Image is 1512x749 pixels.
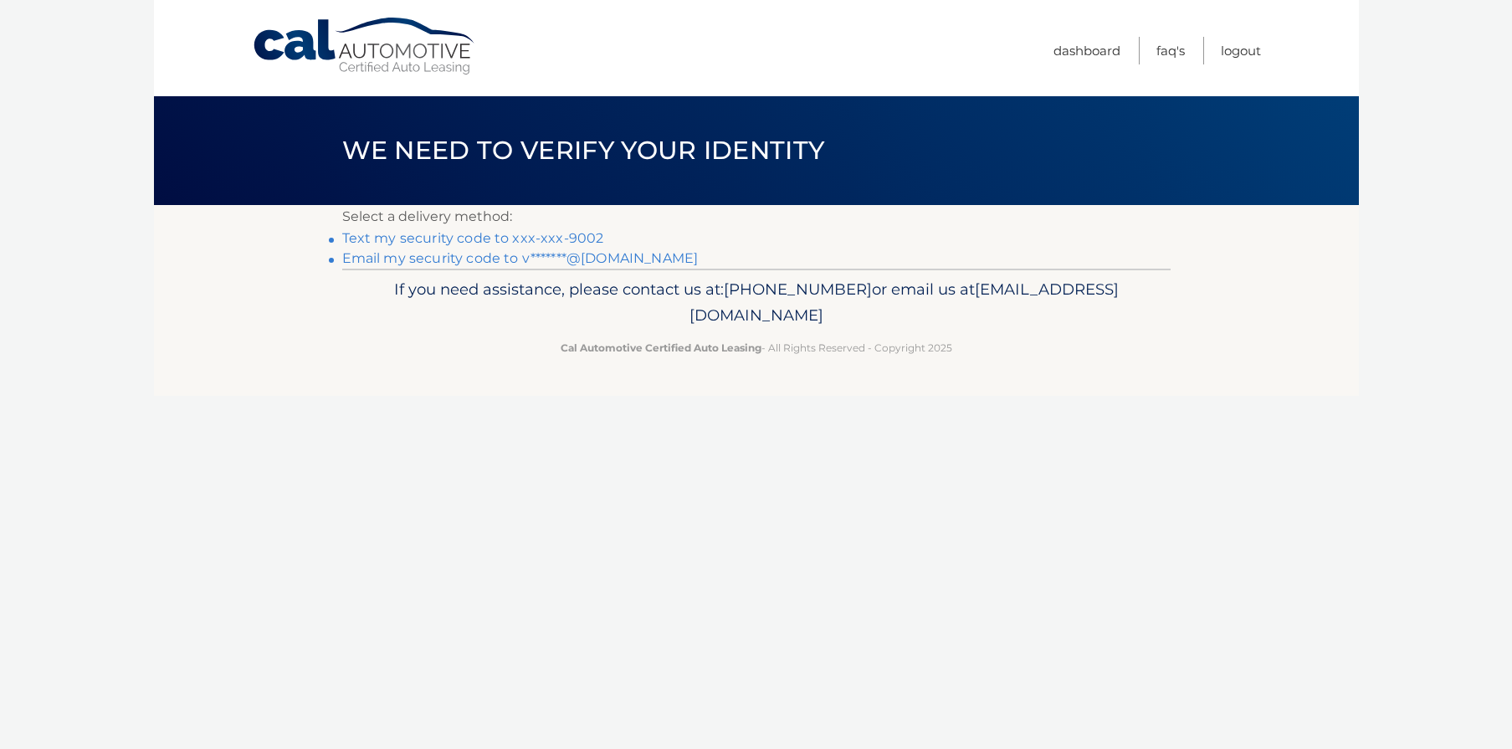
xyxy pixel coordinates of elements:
[353,276,1160,330] p: If you need assistance, please contact us at: or email us at
[724,280,872,299] span: [PHONE_NUMBER]
[1053,37,1120,64] a: Dashboard
[1156,37,1185,64] a: FAQ's
[1221,37,1261,64] a: Logout
[561,341,761,354] strong: Cal Automotive Certified Auto Leasing
[342,230,604,246] a: Text my security code to xxx-xxx-9002
[342,135,825,166] span: We need to verify your identity
[353,339,1160,357] p: - All Rights Reserved - Copyright 2025
[342,205,1171,228] p: Select a delivery method:
[252,17,478,76] a: Cal Automotive
[342,250,699,266] a: Email my security code to v*******@[DOMAIN_NAME]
